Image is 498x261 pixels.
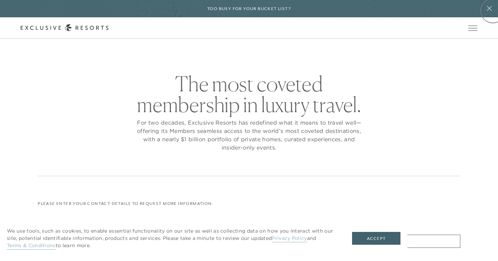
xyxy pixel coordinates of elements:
[38,200,460,207] p: Please enter your contact details to request more information:
[352,232,400,245] button: Accept
[135,118,363,152] p: For two decades, Exclusive Resorts has redefined what it means to travel well—offering its Member...
[7,242,56,250] a: Terms & Conditions
[207,6,291,12] h6: Too busy for your bucket list?
[135,73,363,115] h2: The most coveted membership in luxury travel.
[272,235,307,242] a: Privacy Policy
[468,26,477,30] button: Open navigation
[7,227,338,249] p: We use tools, such as cookies, to enable essential functionality on our site as well as collectin...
